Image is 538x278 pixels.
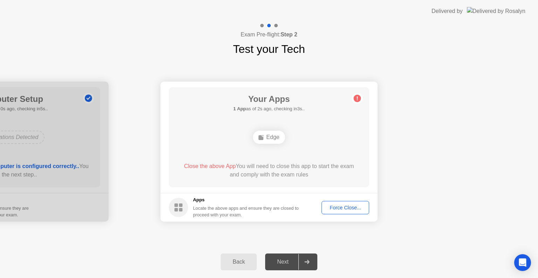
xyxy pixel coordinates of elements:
div: Locate the above apps and ensure they are closed to proceed with your exam. [193,205,299,218]
h1: Test your Tech [233,41,305,57]
button: Force Close... [322,201,369,214]
h1: Your Apps [233,93,305,105]
div: Open Intercom Messenger [514,254,531,271]
div: Delivered by [432,7,463,15]
img: Delivered by Rosalyn [467,7,525,15]
span: Close the above App [184,163,236,169]
div: Edge [253,131,285,144]
h4: Exam Pre-flight: [241,30,297,39]
div: Back [223,259,255,265]
h5: as of 2s ago, checking in3s.. [233,105,305,112]
div: Force Close... [324,205,367,210]
b: Step 2 [281,32,297,37]
div: You will need to close this app to start the exam and comply with the exam rules [179,162,359,179]
b: 1 App [233,106,246,111]
button: Next [265,253,317,270]
h5: Apps [193,196,299,203]
div: Next [267,259,298,265]
button: Back [221,253,257,270]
